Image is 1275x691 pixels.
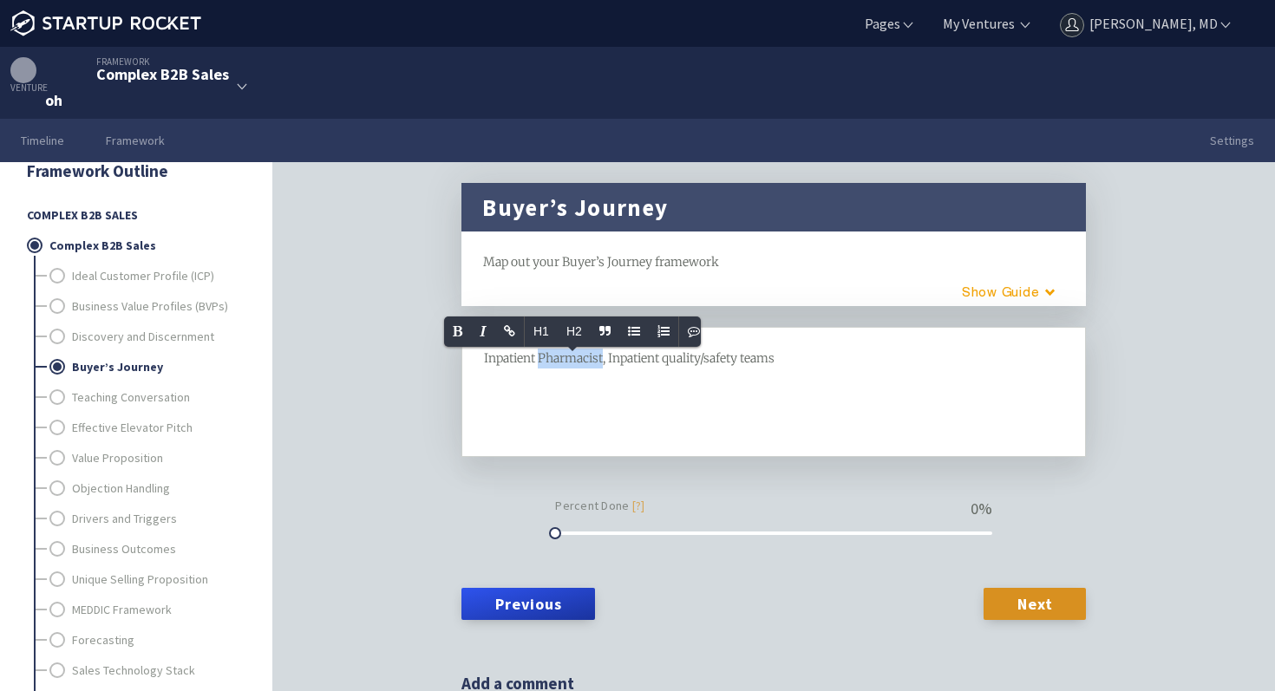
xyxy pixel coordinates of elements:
a: Business Value Profiles (BVPs) [72,290,244,321]
a: Previous [461,588,595,619]
div: Venture [10,57,62,93]
a: Business Outcomes [72,533,244,564]
a: Venture oh [10,57,62,108]
div: Complex B2B Sales [96,67,229,82]
span: Italic [471,316,495,347]
a: [PERSON_NAME], MD [1056,14,1233,33]
span: Map out your Buyer’s Journey framework [483,254,719,270]
a: Drivers and Triggers [72,503,244,533]
a: Buyer’s Journey [72,351,244,381]
a: Ideal Customer Profile (ICP) [72,260,244,290]
a: [?] [632,498,645,513]
a: Value Proposition [72,442,244,473]
a: Framework [85,119,186,162]
small: Percent Done [555,496,644,516]
span: Heading 2 [558,316,591,347]
span: Unordered List [619,316,649,347]
a: Unique Selling Proposition [72,564,244,594]
a: Teaching Conversation [72,381,244,412]
span: Make a note [679,316,709,347]
a: Settings [1189,119,1275,162]
a: Effective Elevator Pitch [72,412,244,442]
a: Discovery and Discernment [72,321,244,351]
span: Blockquote [591,316,619,347]
span: Heading 1 [525,316,558,347]
span: Ordered List [649,316,678,347]
div: oh [45,93,62,108]
span: Complex B2B Sales [27,199,244,230]
span: Add a link [495,316,524,347]
a: MEDDIC Framework [72,594,244,624]
div: Framework [96,57,229,67]
button: Guide [928,277,1076,306]
span: Inpatient Pharmacist, Inpatient quality/safety teams [484,350,775,366]
a: Framework Outline [27,160,168,183]
a: Forecasting [72,624,244,655]
a: Sales Technology Stack [72,655,244,685]
a: My Ventures [939,14,1015,33]
a: Objection Handling [72,473,244,503]
a: Pages [861,14,916,33]
span: Bold [444,316,471,347]
div: 0 % [971,501,992,517]
a: Next [984,588,1086,619]
h1: Buyer’s Journey [482,193,668,221]
a: Complex B2B Sales [49,230,244,260]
